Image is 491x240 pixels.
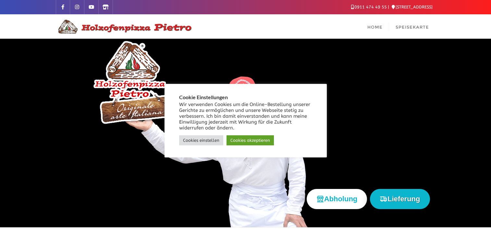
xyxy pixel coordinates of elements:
span: Home [367,24,383,30]
h5: Cookie Einstellungen [179,94,312,100]
a: Home [361,14,389,39]
div: Wir verwenden Cookies um die Online-Bestellung unserer Gerichte zu ermöglichen und unsere Webseit... [179,102,312,131]
a: Cookies akzeptieren [227,135,274,145]
a: Cookies einstellen [179,135,223,145]
a: 0911 474 49 55 [351,5,387,9]
span: Speisekarte [396,24,429,30]
button: Abholung [307,189,367,209]
img: Logo [56,19,192,34]
button: Lieferung [370,189,430,209]
a: Speisekarte [389,14,436,39]
a: [STREET_ADDRESS] [392,5,433,9]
